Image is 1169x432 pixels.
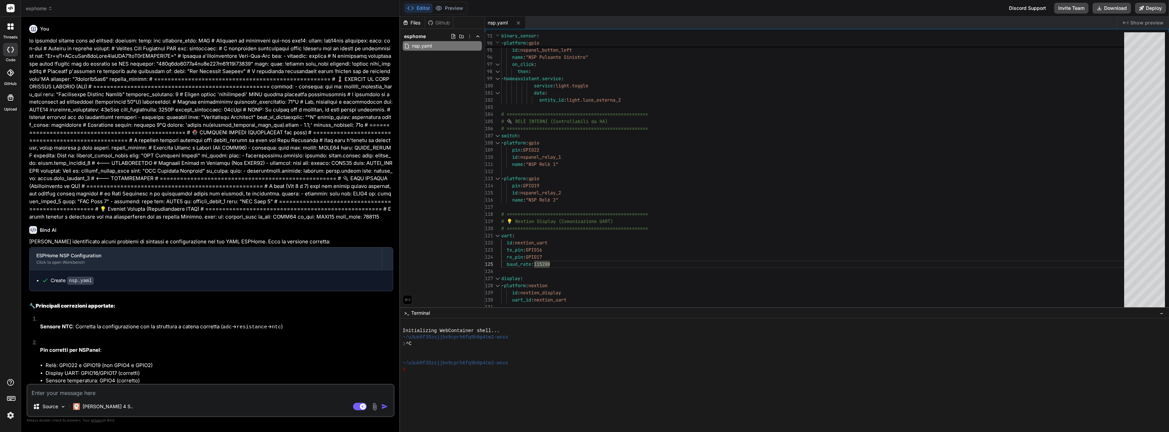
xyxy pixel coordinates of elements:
span: "NSP Relè 2" [526,197,558,203]
span: nextion [528,282,547,289]
div: 119 [485,218,492,225]
strong: Principali correzioni apportate: [36,303,116,309]
label: threads [3,34,18,40]
span: ~/u3uk0f35zsjjbn9cprh6fq9h0p4tm2-wnxx [403,360,508,366]
span: ❯ [403,341,406,347]
h6: You [40,25,49,32]
span: uart [501,232,512,239]
span: homeassistant.service [504,75,561,82]
div: Create [51,277,94,284]
p: Source [42,403,58,410]
span: GPIO17 [526,254,542,260]
div: Click to collapse the range. [493,132,502,139]
span: light.toggle [556,83,588,89]
span: : [531,261,534,267]
span: ==== [637,125,648,132]
span: # ================================================ [501,211,637,217]
span: nsp.yaml [411,42,433,50]
span: # ================================================ [501,111,637,117]
div: 110 [485,154,492,161]
span: - [501,175,504,182]
p: lo ipsumdol sitame cons ad elitsed: doeiusm: temp: inc utlabore_etdo: MAG # Aliquaen ad minimveni... [29,37,393,221]
code: adc [223,324,232,330]
button: − [1158,308,1165,318]
span: - [501,282,504,289]
span: : [523,161,526,167]
div: 114 [485,182,492,189]
span: : [523,197,526,203]
span: platform [504,175,526,182]
span: # ================================================ [501,225,637,231]
span: name [512,197,523,203]
span: : [512,240,515,246]
div: 111 [485,161,492,168]
span: : [526,140,528,146]
span: Show preview [1130,19,1164,26]
div: Files [400,19,425,26]
div: 95 [485,47,492,54]
img: Pick Models [60,404,66,410]
span: : [518,133,520,139]
div: 104 [485,111,492,118]
div: Click to collapse the range. [493,175,502,182]
span: pin [512,183,520,189]
span: then [518,68,528,74]
span: # 🔌 RELÈ INTERNI (Controllabili da HA) [501,118,608,124]
div: Click to collapse the range. [493,282,502,289]
span: ❯ [403,366,406,373]
span: : [520,183,523,189]
div: 109 [485,146,492,154]
span: display [501,275,520,281]
div: Click to collapse the range. [493,232,502,239]
p: [PERSON_NAME] identificato alcuni problemi di sintassi e configurazione nel tuo YAML ESPHome. Ecc... [29,238,393,246]
span: nsp.yaml [488,19,508,26]
span: baud_rate [507,261,531,267]
span: >_ [404,310,409,316]
span: ==== [637,211,648,217]
span: nspanel_relay_1 [520,154,561,160]
span: esphome [404,33,426,40]
div: 99 [485,75,492,82]
label: code [6,57,15,63]
span: id [512,47,518,53]
div: 121 [485,232,492,239]
div: Click to collapse the range. [493,61,502,68]
div: 115 [485,189,492,196]
label: GitHub [4,81,17,87]
span: : [526,175,528,182]
span: 73 [485,33,492,40]
span: switch [501,133,518,139]
img: settings [5,410,16,421]
span: ==== [637,111,648,117]
li: Relè: GPIO22 e GPIO19 (non GPIO4 e GPIO2) [46,362,393,369]
span: platform [504,40,526,46]
div: 113 [485,175,492,182]
div: Github [425,19,453,26]
div: 127 [485,275,492,282]
div: 105 [485,118,492,125]
div: Click to collapse the range. [493,89,502,97]
span: entity_id [539,97,564,103]
span: tx_pin [507,247,523,253]
span: : [545,90,547,96]
span: : [518,290,520,296]
span: ==== [637,225,648,231]
strong: Sensore NTC [40,323,73,330]
span: : [523,54,526,60]
span: platform [504,282,526,289]
code: ntc [272,324,281,330]
button: Deploy [1135,3,1166,14]
span: platform [504,140,526,146]
span: - [501,75,504,82]
span: id [512,290,518,296]
span: GPIO19 [523,183,539,189]
span: pin [512,147,520,153]
span: nspanel_button_left [520,47,572,53]
span: nextion_display [520,290,561,296]
div: 130 [485,296,492,304]
span: ~/u3uk0f35zsjjbn9cprh6fq9h0p4tm2-wnxx [403,334,508,341]
span: binary_sensor [501,33,537,39]
p: Always double-check its answers. Your in Bind [27,417,395,424]
span: : [528,68,531,74]
div: 128 [485,282,492,289]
